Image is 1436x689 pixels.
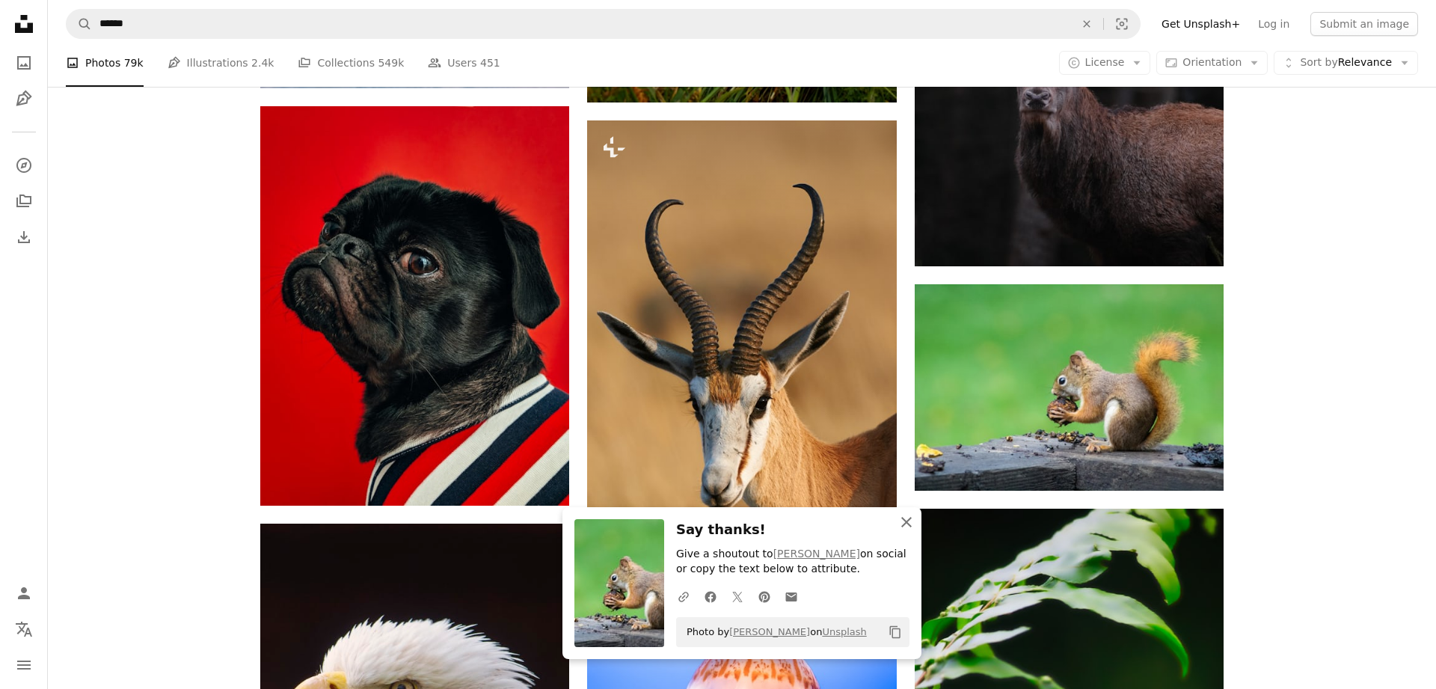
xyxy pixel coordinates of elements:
a: brown squirrel eating nuts [915,380,1224,394]
a: Photos [9,48,39,78]
a: Log in [1249,12,1298,36]
a: Share on Twitter [724,581,751,611]
span: 2.4k [251,55,274,71]
a: [PERSON_NAME] [729,626,810,637]
button: Search Unsplash [67,10,92,38]
button: Sort byRelevance [1274,51,1418,75]
a: Collections 549k [298,39,404,87]
a: Portrait of a Springbok with beautiful horns photographed in Namibia [587,346,896,359]
a: black pug wearing striped apparel [260,298,569,312]
h3: Say thanks! [676,519,909,541]
button: Submit an image [1310,12,1418,36]
a: Share on Facebook [697,581,724,611]
a: Explore [9,150,39,180]
button: Language [9,614,39,644]
button: Menu [9,650,39,680]
a: Share over email [778,581,805,611]
button: Orientation [1156,51,1268,75]
a: Illustrations [9,84,39,114]
form: Find visuals sitewide [66,9,1141,39]
button: License [1059,51,1151,75]
a: Share on Pinterest [751,581,778,611]
button: Copy to clipboard [883,619,908,645]
button: Visual search [1104,10,1140,38]
a: [PERSON_NAME] [773,548,860,560]
a: Unsplash [822,626,866,637]
img: brown squirrel eating nuts [915,284,1224,490]
img: black pug wearing striped apparel [260,106,569,506]
a: Get Unsplash+ [1153,12,1249,36]
a: Illustrations 2.4k [168,39,274,87]
span: Orientation [1182,56,1242,68]
span: Photo by on [679,620,867,644]
span: 451 [480,55,500,71]
span: 549k [378,55,404,71]
a: Users 451 [428,39,500,87]
span: Relevance [1300,55,1392,70]
a: Log in / Sign up [9,578,39,608]
img: Portrait of a Springbok with beautiful horns photographed in Namibia [587,120,896,586]
a: Collections [9,186,39,216]
p: Give a shoutout to on social or copy the text below to attribute. [676,547,909,577]
button: Clear [1070,10,1103,38]
a: Home — Unsplash [9,9,39,42]
a: Download History [9,222,39,252]
span: Sort by [1300,56,1337,68]
span: License [1085,56,1125,68]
